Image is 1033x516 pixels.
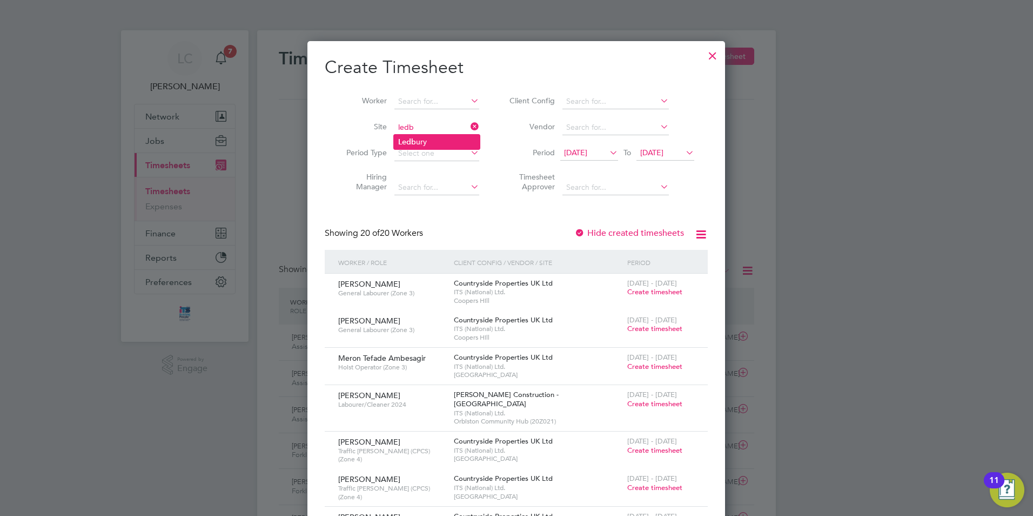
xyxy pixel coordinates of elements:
span: Traffic [PERSON_NAME] (CPCS) (Zone 4) [338,484,446,501]
div: Client Config / Vendor / Site [451,250,625,275]
span: [DATE] - [DATE] [627,390,677,399]
input: Search for... [394,180,479,195]
span: 20 Workers [360,228,423,239]
input: Search for... [562,180,669,195]
span: ITS (National) Ltd. [454,409,622,418]
input: Select one [394,146,479,161]
li: ury [394,135,480,149]
div: Period [625,250,697,275]
span: [DATE] - [DATE] [627,474,677,483]
span: Traffic [PERSON_NAME] (CPCS) (Zone 4) [338,447,446,464]
span: To [620,145,634,160]
span: [DATE] - [DATE] [627,315,677,325]
div: Worker / Role [336,250,451,275]
span: ITS (National) Ltd. [454,288,622,296]
label: Timesheet Approver [506,172,555,191]
label: Vendor [506,122,555,131]
span: [GEOGRAPHIC_DATA] [454,454,622,463]
span: [PERSON_NAME] Construction - [GEOGRAPHIC_DATA] [454,390,559,408]
span: Meron Tefade Ambesagir [338,353,426,363]
span: [PERSON_NAME] [338,391,400,400]
span: Create timesheet [627,287,682,296]
span: [DATE] - [DATE] [627,436,677,446]
span: [GEOGRAPHIC_DATA] [454,371,622,379]
span: Create timesheet [627,399,682,408]
div: Showing [325,228,425,239]
span: [DATE] [564,148,587,157]
span: Countryside Properties UK Ltd [454,315,553,325]
span: [PERSON_NAME] [338,279,400,289]
button: Open Resource Center, 11 new notifications [990,473,1024,507]
span: [DATE] [640,148,663,157]
span: [GEOGRAPHIC_DATA] [454,492,622,501]
span: Hoist Operator (Zone 3) [338,363,446,372]
span: Countryside Properties UK Ltd [454,353,553,362]
label: Hiring Manager [338,172,387,191]
label: Period Type [338,148,387,157]
span: [PERSON_NAME] [338,316,400,326]
span: Countryside Properties UK Ltd [454,474,553,483]
input: Search for... [562,120,669,135]
label: Site [338,122,387,131]
label: Worker [338,96,387,105]
label: Hide created timesheets [574,228,684,239]
h2: Create Timesheet [325,56,708,79]
input: Search for... [394,120,479,135]
span: [DATE] - [DATE] [627,353,677,362]
input: Search for... [562,94,669,109]
input: Search for... [394,94,479,109]
span: 20 of [360,228,380,239]
span: Countryside Properties UK Ltd [454,279,553,288]
span: General Labourer (Zone 3) [338,326,446,334]
span: Coopers Hill [454,296,622,305]
span: [PERSON_NAME] [338,474,400,484]
span: Labourer/Cleaner 2024 [338,400,446,409]
span: Create timesheet [627,446,682,455]
label: Period [506,148,555,157]
span: Orbiston Community Hub (20Z021) [454,417,622,426]
span: ITS (National) Ltd. [454,484,622,492]
span: Create timesheet [627,483,682,492]
span: ITS (National) Ltd. [454,446,622,455]
span: Create timesheet [627,362,682,371]
span: Create timesheet [627,324,682,333]
span: General Labourer (Zone 3) [338,289,446,297]
div: 11 [989,480,999,494]
span: ITS (National) Ltd. [454,325,622,333]
span: Coopers Hill [454,333,622,342]
span: Countryside Properties UK Ltd [454,436,553,446]
b: Ledb [398,137,416,147]
label: Client Config [506,96,555,105]
span: ITS (National) Ltd. [454,362,622,371]
span: [DATE] - [DATE] [627,279,677,288]
span: [PERSON_NAME] [338,437,400,447]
